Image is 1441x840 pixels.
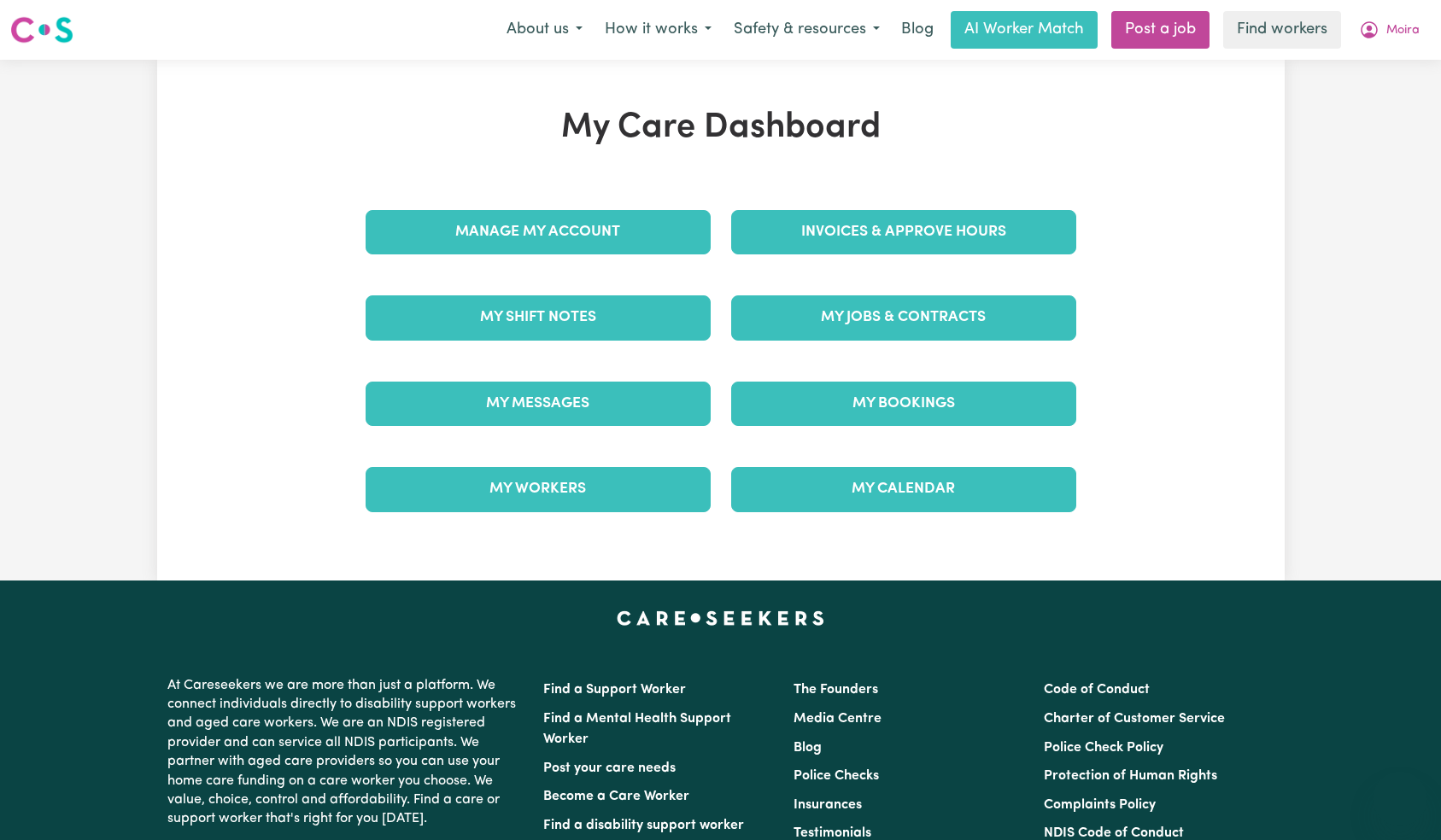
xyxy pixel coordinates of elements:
[543,683,686,697] a: Find a Support Worker
[731,467,1076,511] a: My Calendar
[10,10,73,50] a: Careseekers logo
[1044,769,1217,783] a: Protection of Human Rights
[543,819,744,832] a: Find a disability support worker
[891,11,944,49] a: Blog
[1044,798,1156,812] a: Complaints Policy
[366,382,711,426] a: My Messages
[1386,21,1420,40] span: Moira
[794,683,878,697] a: The Founders
[495,12,594,48] button: About us
[543,790,689,803] a: Become a Care Worker
[1044,741,1163,755] a: Police Check Policy
[794,712,882,726] a: Media Centre
[794,741,822,755] a: Blog
[366,295,711,340] a: My Shift Notes
[594,12,723,48] button: How it works
[1044,683,1150,697] a: Code of Conduct
[355,108,1087,149] h1: My Care Dashboard
[1111,11,1210,49] a: Post a job
[366,210,711,254] a: Manage My Account
[1348,12,1431,48] button: My Account
[723,12,891,48] button: Safety & resources
[10,15,73,45] img: Careseekers logo
[366,467,711,511] a: My Workers
[617,611,824,625] a: Careseekers home page
[731,295,1076,340] a: My Jobs & Contracts
[167,669,523,836] p: At Careseekers we are more than just a platform. We connect individuals directly to disability su...
[1044,826,1184,840] a: NDIS Code of Conduct
[1044,712,1225,726] a: Charter of Customer Service
[543,761,676,775] a: Post your care needs
[1223,11,1341,49] a: Find workers
[794,798,862,812] a: Insurances
[794,769,879,783] a: Police Checks
[1373,772,1427,826] iframe: Button to launch messaging window
[543,712,731,746] a: Find a Mental Health Support Worker
[951,11,1098,49] a: AI Worker Match
[731,210,1076,254] a: Invoices & Approve Hours
[731,382,1076,426] a: My Bookings
[794,826,871,840] a: Testimonials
